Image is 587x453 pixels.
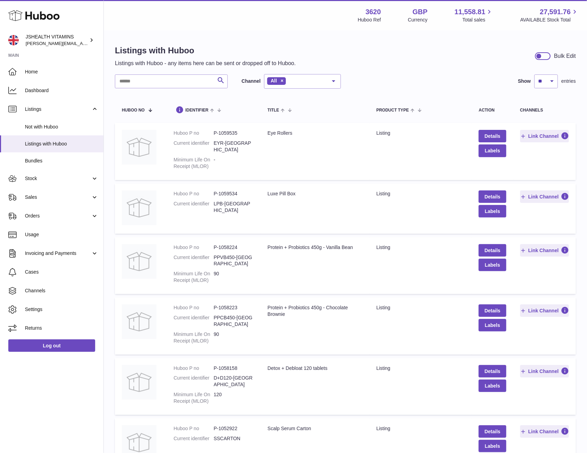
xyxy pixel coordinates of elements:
[520,244,569,257] button: Link Channel
[479,190,506,203] a: Details
[528,428,559,435] span: Link Channel
[479,130,506,142] a: Details
[174,314,214,328] dt: Current identifier
[268,365,362,372] div: Detox + Debloat 120 tablets
[268,108,279,113] span: title
[520,304,569,317] button: Link Channel
[528,308,559,314] span: Link Channel
[365,7,381,17] strong: 3620
[214,425,254,432] dd: P-1052922
[376,244,465,251] div: listing
[268,304,362,318] div: Protein + Probiotics 450g - Chocolate Brownie
[376,365,465,372] div: listing
[479,380,506,392] button: Labels
[520,17,579,23] span: AVAILABLE Stock Total
[25,287,98,294] span: Channels
[214,331,254,344] dd: 90
[122,304,156,339] img: Protein + Probiotics 450g - Chocolate Brownie
[413,7,427,17] strong: GBP
[26,34,88,47] div: JSHEALTH VITAMINS
[8,339,95,352] a: Log out
[520,130,569,142] button: Link Channel
[174,130,214,136] dt: Huboo P no
[122,190,156,225] img: Luxe Pill Box
[242,78,261,85] label: Channel
[479,425,506,438] a: Details
[479,144,506,157] button: Labels
[174,331,214,344] dt: Minimum Life On Receipt (MLOR)
[376,130,465,136] div: listing
[479,440,506,452] button: Labels
[528,133,559,139] span: Link Channel
[479,319,506,331] button: Labels
[520,108,569,113] div: channels
[25,87,98,94] span: Dashboard
[479,304,506,317] a: Details
[25,158,98,164] span: Bundles
[214,365,254,372] dd: P-1058158
[214,244,254,251] dd: P-1058224
[358,17,381,23] div: Huboo Ref
[174,190,214,197] dt: Huboo P no
[554,52,576,60] div: Bulk Edit
[25,194,91,201] span: Sales
[408,17,428,23] div: Currency
[174,140,214,153] dt: Current identifier
[520,190,569,203] button: Link Channel
[115,60,296,67] p: Listings with Huboo - any items here can be sent or dropped off to Huboo.
[186,108,209,113] span: identifier
[376,108,409,113] span: Product Type
[214,435,254,442] dd: SSCARTON
[214,190,254,197] dd: P-1059534
[25,213,91,219] span: Orders
[520,7,579,23] a: 27,591.76 AVAILABLE Stock Total
[25,69,98,75] span: Home
[174,201,214,214] dt: Current identifier
[520,425,569,438] button: Link Channel
[214,391,254,405] dd: 120
[462,17,493,23] span: Total sales
[520,365,569,377] button: Link Channel
[528,368,559,374] span: Link Channel
[518,78,531,85] label: Show
[122,365,156,400] img: Detox + Debloat 120 tablets
[376,425,465,432] div: listing
[122,130,156,165] img: Eye Rollers
[214,254,254,267] dd: PPVB450-[GEOGRAPHIC_DATA]
[122,244,156,279] img: Protein + Probiotics 450g - Vanilla Bean
[214,140,254,153] dd: EYR-[GEOGRAPHIC_DATA]
[479,259,506,271] button: Labels
[214,201,254,214] dd: LPB-[GEOGRAPHIC_DATA]
[479,244,506,257] a: Details
[268,425,362,432] div: Scalp Serum Carton
[214,157,254,170] dd: -
[214,130,254,136] dd: P-1059535
[122,108,145,113] span: Huboo no
[268,130,362,136] div: Eye Rollers
[25,325,98,331] span: Returns
[26,41,139,46] span: [PERSON_NAME][EMAIL_ADDRESS][DOMAIN_NAME]
[479,108,506,113] div: action
[214,270,254,284] dd: 90
[214,304,254,311] dd: P-1058223
[25,306,98,313] span: Settings
[8,35,19,45] img: francesca@jshealthvitamins.com
[528,247,559,254] span: Link Channel
[25,124,98,130] span: Not with Huboo
[271,78,277,83] span: All
[174,365,214,372] dt: Huboo P no
[376,190,465,197] div: listing
[214,314,254,328] dd: PPCB450-[GEOGRAPHIC_DATA]
[454,7,485,17] span: 11,558.81
[174,254,214,267] dt: Current identifier
[25,231,98,238] span: Usage
[25,269,98,275] span: Cases
[25,175,91,182] span: Stock
[174,270,214,284] dt: Minimum Life On Receipt (MLOR)
[454,7,493,23] a: 11,558.81 Total sales
[174,157,214,170] dt: Minimum Life On Receipt (MLOR)
[561,78,576,85] span: entries
[174,391,214,405] dt: Minimum Life On Receipt (MLOR)
[174,425,214,432] dt: Huboo P no
[540,7,571,17] span: 27,591.76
